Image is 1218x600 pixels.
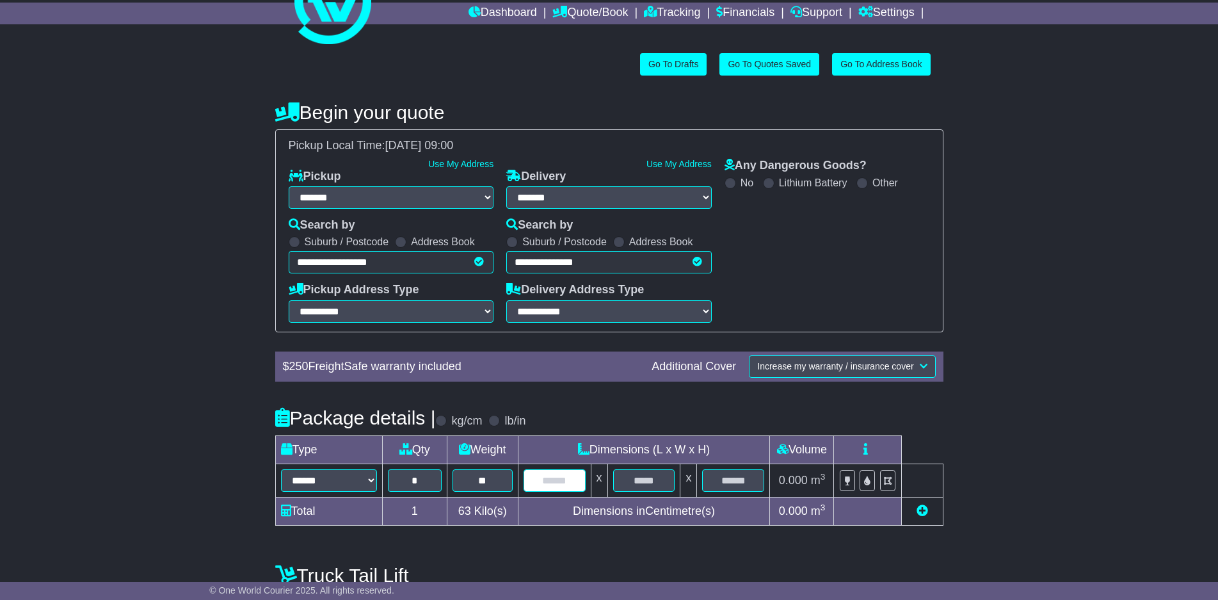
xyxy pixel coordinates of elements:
[552,3,628,24] a: Quote/Book
[779,177,847,189] label: Lithium Battery
[858,3,915,24] a: Settings
[779,505,808,517] span: 0.000
[741,177,753,189] label: No
[504,414,525,428] label: lb/in
[382,435,447,464] td: Qty
[385,139,454,152] span: [DATE] 09:00
[872,177,898,189] label: Other
[680,464,697,497] td: x
[719,53,819,76] a: Go To Quotes Saved
[282,139,936,153] div: Pickup Local Time:
[811,505,826,517] span: m
[451,414,482,428] label: kg/cm
[506,218,573,232] label: Search by
[447,497,518,525] td: Kilo(s)
[757,361,913,371] span: Increase my warranty / insurance cover
[458,505,471,517] span: 63
[770,435,834,464] td: Volume
[917,505,928,517] a: Add new item
[289,283,419,297] label: Pickup Address Type
[275,565,943,586] h4: Truck Tail Lift
[790,3,842,24] a: Support
[289,218,355,232] label: Search by
[275,435,382,464] td: Type
[506,283,644,297] label: Delivery Address Type
[428,159,493,169] a: Use My Address
[811,474,826,487] span: m
[629,236,693,248] label: Address Book
[305,236,389,248] label: Suburb / Postcode
[447,435,518,464] td: Weight
[411,236,475,248] label: Address Book
[275,497,382,525] td: Total
[522,236,607,248] label: Suburb / Postcode
[209,585,394,596] span: © One World Courier 2025. All rights reserved.
[518,497,770,525] td: Dimensions in Centimetre(s)
[275,102,943,123] h4: Begin your quote
[749,355,935,378] button: Increase my warranty / insurance cover
[832,53,930,76] a: Go To Address Book
[821,503,826,512] sup: 3
[276,360,646,374] div: $ FreightSafe warranty included
[506,170,566,184] label: Delivery
[518,435,770,464] td: Dimensions (L x W x H)
[382,497,447,525] td: 1
[640,53,707,76] a: Go To Drafts
[779,474,808,487] span: 0.000
[725,159,867,173] label: Any Dangerous Goods?
[289,360,309,373] span: 250
[645,360,742,374] div: Additional Cover
[644,3,700,24] a: Tracking
[716,3,774,24] a: Financials
[646,159,712,169] a: Use My Address
[289,170,341,184] label: Pickup
[469,3,537,24] a: Dashboard
[275,407,436,428] h4: Package details |
[591,464,607,497] td: x
[821,472,826,482] sup: 3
